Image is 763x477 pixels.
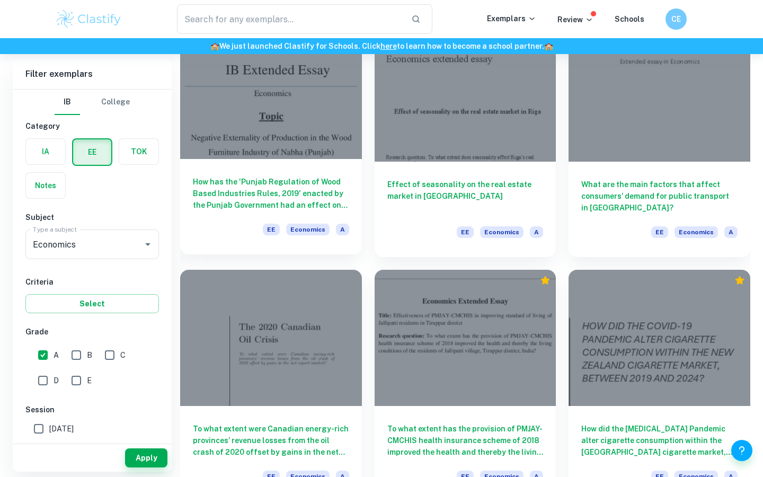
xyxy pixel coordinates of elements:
h6: Criteria [25,276,159,288]
div: Premium [734,275,745,286]
div: Premium [540,275,551,286]
span: A [530,226,543,238]
span: EE [457,226,474,238]
a: Schools [615,15,644,23]
span: EE [651,226,668,238]
button: CE [666,8,687,30]
a: How has the 'Punjab Regulation of Wood Based Industries Rules, 2019' enacted by the Punjab Govern... [180,25,362,257]
span: EE [263,224,280,235]
span: [DATE] [49,423,74,435]
h6: To what extent has the provision of PMJAY-CMCHIS health insurance scheme of 2018 improved the hea... [387,423,544,458]
h6: Filter exemplars [13,59,172,89]
img: Clastify logo [55,8,122,30]
button: Open [140,237,155,252]
span: 🏫 [210,42,219,50]
span: Economics [286,224,330,235]
span: A [54,349,59,361]
label: Type a subject [33,225,77,234]
a: here [380,42,397,50]
span: B [87,349,92,361]
h6: Grade [25,326,159,338]
span: A [336,224,349,235]
h6: How has the 'Punjab Regulation of Wood Based Industries Rules, 2019' enacted by the Punjab Govern... [193,176,349,211]
button: Notes [26,173,65,198]
button: Apply [125,448,167,467]
span: Economics [675,226,718,238]
h6: We just launched Clastify for Schools. Click to learn how to become a school partner. [2,40,761,52]
h6: Category [25,120,159,132]
div: Filter type choice [55,90,130,115]
h6: What are the main factors that affect consumers’ demand for public transport in [GEOGRAPHIC_DATA]? [581,179,738,214]
span: A [724,226,738,238]
span: C [120,349,126,361]
h6: CE [670,13,682,25]
h6: Session [25,404,159,416]
h6: Effect of seasonality on the real estate market in [GEOGRAPHIC_DATA] [387,179,544,214]
button: IB [55,90,80,115]
h6: To what extent were Canadian energy-rich provinces’ revenue losses from the oil crash of 2020 off... [193,423,349,458]
p: Review [557,14,593,25]
h6: Subject [25,211,159,223]
span: Economics [480,226,524,238]
button: Help and Feedback [731,440,752,461]
button: College [101,90,130,115]
span: D [54,375,59,386]
a: Effect of seasonality on the real estate market in [GEOGRAPHIC_DATA]EEEconomicsA [375,25,556,257]
input: Search for any exemplars... [177,4,403,34]
button: TOK [119,139,158,164]
button: IA [26,139,65,164]
span: E [87,375,92,386]
h6: How did the [MEDICAL_DATA] Pandemic alter cigarette consumption within the [GEOGRAPHIC_DATA] ciga... [581,423,738,458]
a: What are the main factors that affect consumers’ demand for public transport in [GEOGRAPHIC_DATA]... [569,25,750,257]
p: Exemplars [487,13,536,24]
button: Select [25,294,159,313]
span: 🏫 [544,42,553,50]
button: EE [73,139,111,165]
